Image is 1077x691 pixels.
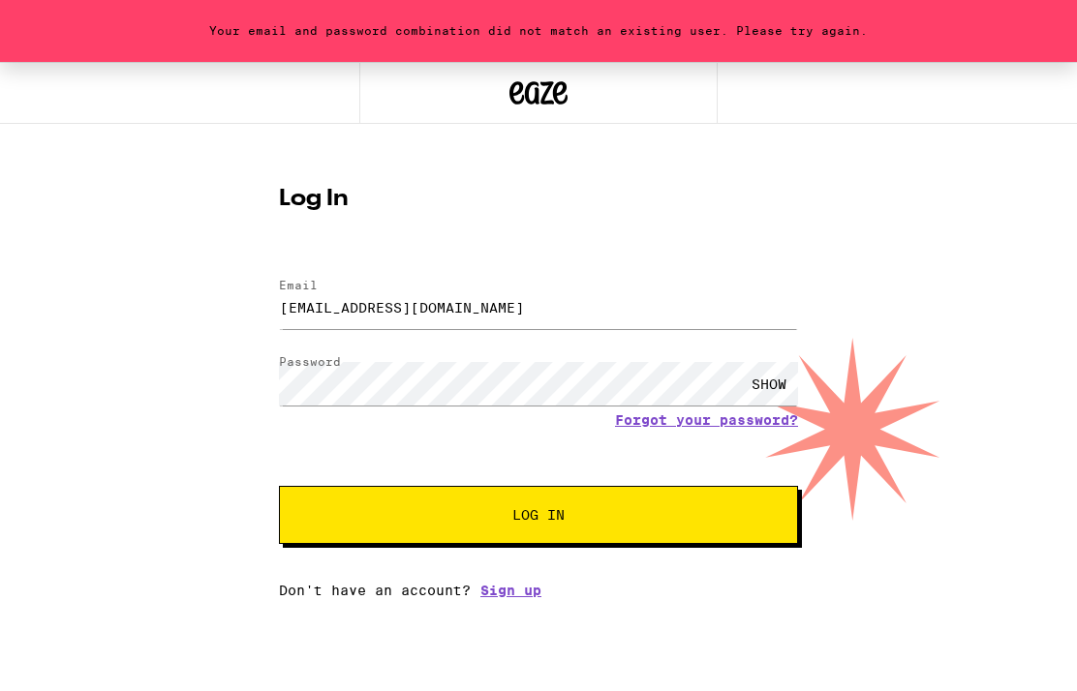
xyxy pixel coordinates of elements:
[279,188,798,211] h1: Log In
[279,583,798,598] div: Don't have an account?
[279,355,341,368] label: Password
[279,285,798,329] input: Email
[279,486,798,544] button: Log In
[279,279,318,291] label: Email
[615,412,798,428] a: Forgot your password?
[512,508,565,522] span: Log In
[740,362,798,406] div: SHOW
[480,583,541,598] a: Sign up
